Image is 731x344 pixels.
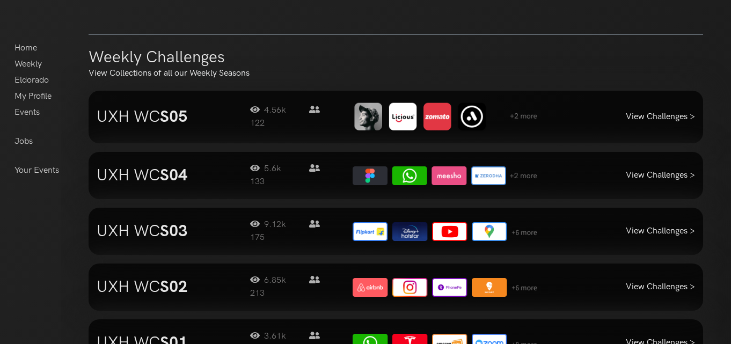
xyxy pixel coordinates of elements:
[626,226,695,236] a: View Challenges >
[250,218,298,231] span: 9.12k
[250,104,298,117] span: 4.56k
[89,48,225,67] h3: Weekly Challenges
[160,277,187,297] strong: S02
[353,278,537,297] img: Season brands
[626,282,695,292] a: View Challenges >
[14,134,33,150] a: Jobs
[97,107,234,127] h3: UXH WC
[97,222,234,241] h3: UXH WC
[626,170,695,180] a: View Challenges >
[14,89,52,105] a: My Profile
[97,166,234,185] h3: UXH WC
[250,274,298,287] span: 6.85k
[160,222,187,241] strong: S03
[250,330,298,343] span: 3.61k
[353,222,537,241] img: Season brands
[97,277,234,297] h3: UXH WC
[353,166,537,185] img: Season brands
[14,163,59,179] a: Your Events
[250,163,298,175] span: 5.6k
[14,72,49,89] a: Eldorado
[14,105,40,121] a: Events
[14,40,37,56] a: Home
[89,67,250,80] p: View Collections of all our Weekly Seasons
[353,101,537,133] img: Season brands
[160,166,187,185] strong: S04
[626,112,695,122] a: View Challenges >
[14,56,42,72] a: Weekly
[160,107,187,127] strong: S05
